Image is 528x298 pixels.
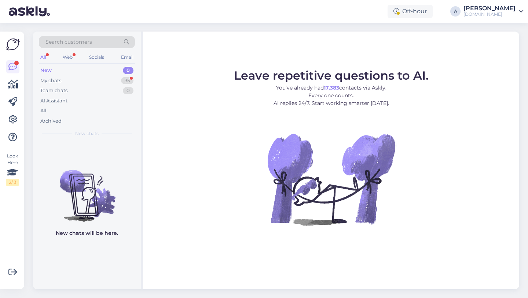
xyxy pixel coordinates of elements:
p: You’ve already had contacts via Askly. Every one counts. AI replies 24/7. Start working smarter [... [234,84,429,107]
div: New [40,67,52,74]
div: Team chats [40,87,67,94]
div: Web [61,52,74,62]
div: My chats [40,77,61,84]
b: 17,383 [324,84,339,91]
div: AI Assistant [40,97,67,105]
div: [DOMAIN_NAME] [463,11,516,17]
p: New chats will be here. [56,229,118,237]
span: Leave repetitive questions to AI. [234,68,429,83]
div: Off-hour [388,5,433,18]
div: 0 [123,87,133,94]
img: No Chat active [265,113,397,245]
div: Archived [40,117,62,125]
span: Search customers [45,38,92,46]
div: Socials [88,52,106,62]
img: No chats [33,157,141,223]
div: All [40,107,47,115]
a: [PERSON_NAME][DOMAIN_NAME] [463,6,524,17]
div: 0 [123,67,133,74]
div: Email [120,52,135,62]
span: New chats [75,130,99,137]
img: Askly Logo [6,37,20,51]
div: Look Here [6,153,19,186]
div: 35 [121,77,133,84]
div: [PERSON_NAME] [463,6,516,11]
div: All [39,52,47,62]
div: 2 / 3 [6,179,19,186]
div: A [450,6,461,17]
